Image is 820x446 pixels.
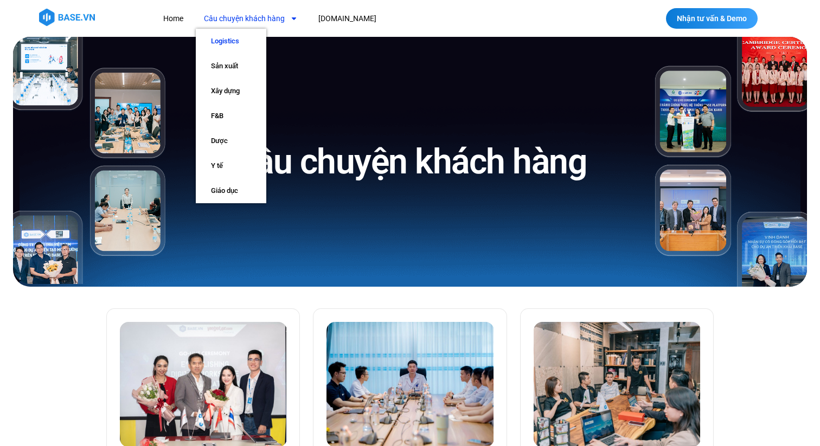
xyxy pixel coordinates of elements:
a: Sản xuất [196,54,266,79]
h1: Câu chuyện khách hàng [234,139,587,184]
a: Giáo dục [196,178,266,203]
a: Home [155,9,191,29]
a: Câu chuyện khách hàng [196,9,306,29]
nav: Menu [155,9,575,29]
span: Nhận tư vấn & Demo [677,15,747,22]
a: Nhận tư vấn & Demo [666,8,758,29]
a: Dược [196,128,266,153]
a: Logistics [196,29,266,54]
a: Y tế [196,153,266,178]
a: [DOMAIN_NAME] [310,9,385,29]
a: Xây dựng [196,79,266,104]
ul: Câu chuyện khách hàng [196,29,266,203]
a: F&B [196,104,266,128]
